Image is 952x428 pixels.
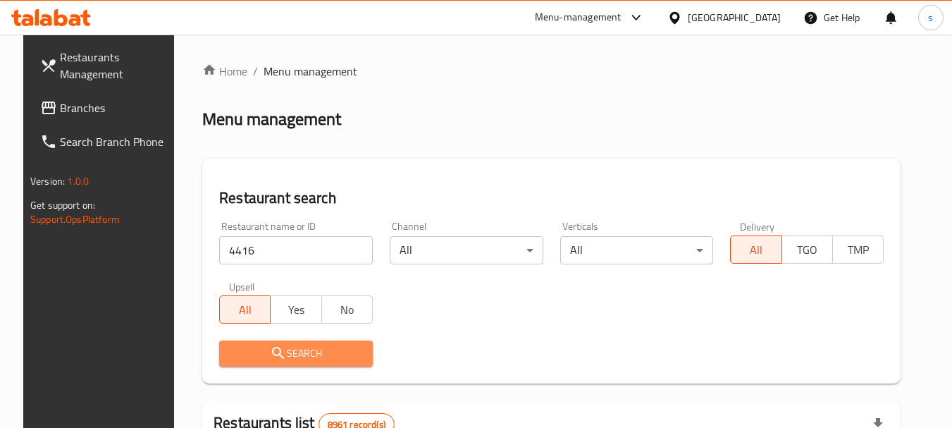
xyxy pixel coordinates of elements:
label: Upsell [229,281,255,291]
span: All [225,300,265,320]
span: 1.0.0 [67,172,89,190]
button: Search [219,341,373,367]
button: All [219,295,271,324]
span: Search Branch Phone [60,133,171,150]
nav: breadcrumb [202,63,901,80]
a: Search Branch Phone [29,125,183,159]
span: TGO [788,240,827,260]
h2: Menu management [202,108,341,130]
div: All [560,236,714,264]
a: Branches [29,91,183,125]
span: Get support on: [30,196,95,214]
a: Home [202,63,247,80]
span: Branches [60,99,171,116]
span: All [736,240,776,260]
span: Restaurants Management [60,49,171,82]
div: Menu-management [535,9,622,26]
button: No [321,295,373,324]
span: No [328,300,367,320]
span: TMP [839,240,878,260]
span: s [928,10,933,25]
button: Yes [270,295,321,324]
a: Support.OpsPlatform [30,210,120,228]
div: [GEOGRAPHIC_DATA] [688,10,781,25]
h2: Restaurant search [219,188,884,209]
button: TGO [781,236,833,264]
a: Restaurants Management [29,40,183,91]
label: Delivery [740,221,775,231]
button: All [730,236,781,264]
span: Version: [30,172,65,190]
input: Search for restaurant name or ID.. [219,236,373,264]
span: Search [230,345,361,362]
span: Yes [276,300,316,320]
li: / [253,63,258,80]
button: TMP [832,236,884,264]
div: All [390,236,543,264]
span: Menu management [264,63,357,80]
